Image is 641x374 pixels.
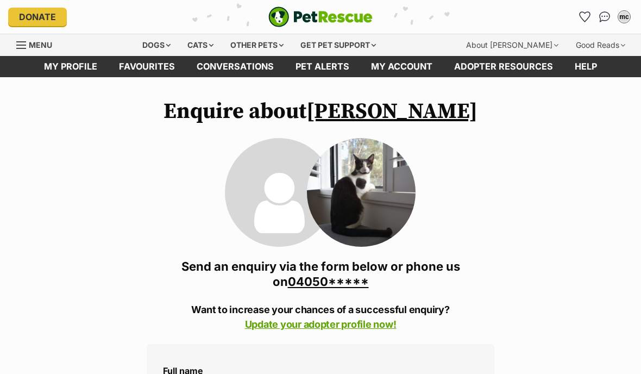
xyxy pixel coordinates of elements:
[285,56,360,77] a: Pet alerts
[268,7,373,27] a: PetRescue
[293,34,384,56] div: Get pet support
[186,56,285,77] a: conversations
[147,259,494,289] h3: Send an enquiry via the form below or phone us on
[108,56,186,77] a: Favourites
[180,34,221,56] div: Cats
[596,8,613,26] a: Conversations
[245,319,397,330] a: Update your adopter profile now!
[268,7,373,27] img: logo-e224e6f780fb5917bec1dbf3a21bbac754714ae5b6737aabdf751b685950b380.svg
[615,8,633,26] button: My account
[307,138,416,247] img: Charlie
[576,8,594,26] a: Favourites
[147,302,494,332] p: Want to increase your chances of a successful enquiry?
[443,56,564,77] a: Adopter resources
[135,34,178,56] div: Dogs
[16,34,60,54] a: Menu
[29,40,52,49] span: Menu
[8,8,67,26] a: Donate
[33,56,108,77] a: My profile
[564,56,608,77] a: Help
[147,99,494,124] h1: Enquire about
[599,11,611,22] img: chat-41dd97257d64d25036548639549fe6c8038ab92f7586957e7f3b1b290dea8141.svg
[619,11,630,22] div: mc
[458,34,566,56] div: About [PERSON_NAME]
[576,8,633,26] ul: Account quick links
[568,34,633,56] div: Good Reads
[306,98,477,125] a: [PERSON_NAME]
[223,34,291,56] div: Other pets
[360,56,443,77] a: My account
